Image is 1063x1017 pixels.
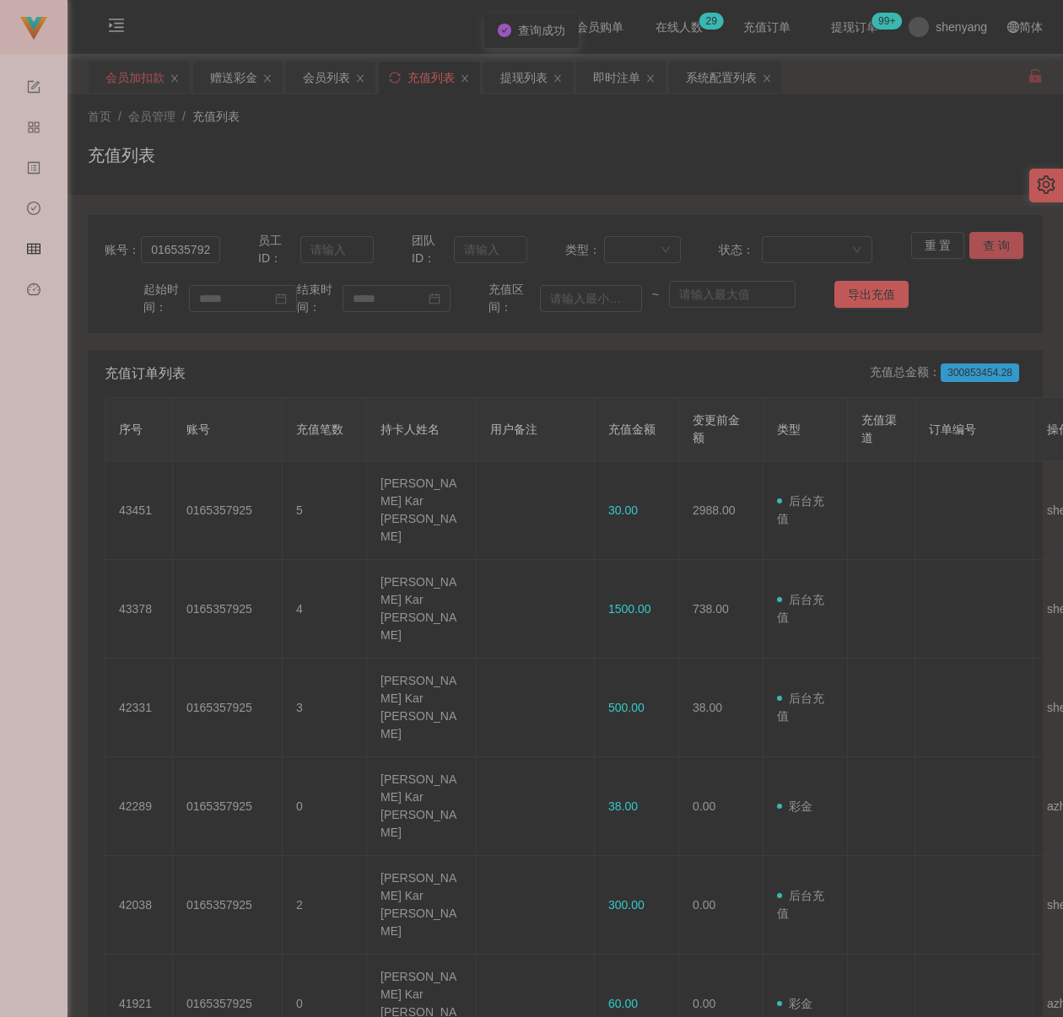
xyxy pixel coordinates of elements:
div: 提现列表 [500,62,548,94]
input: 请输入 [300,236,374,263]
span: 充值订单列表 [105,363,186,384]
span: 结束时间： [297,281,343,316]
span: 类型： [565,241,604,259]
span: / [118,110,121,123]
i: 图标: calendar [429,293,440,304]
button: 重 置 [911,232,965,259]
td: [PERSON_NAME] Kar [PERSON_NAME] [367,856,477,955]
i: icon: check-circle [498,24,511,37]
span: 30.00 [608,503,638,517]
i: 图标: check-circle-o [27,194,40,228]
span: 充值区间： [488,281,540,316]
td: 738.00 [679,560,764,659]
i: 图标: down [852,245,862,256]
div: 会员加扣款 [105,62,165,94]
div: 系统配置列表 [686,62,757,94]
span: 60.00 [608,997,638,1010]
span: 充值订单 [735,21,799,33]
span: 变更前金额 [693,413,740,444]
span: 充值金额 [608,422,656,436]
sup: 991 [871,13,902,30]
span: 后台充值 [777,889,824,920]
span: 起始时间： [143,281,189,316]
span: 38.00 [608,799,638,813]
input: 请输入 [141,236,219,263]
span: 提现订单 [823,21,887,33]
td: 38.00 [679,659,764,757]
span: 会员管理 [128,110,175,123]
span: 持卡人姓名 [380,422,440,436]
input: 请输入最大值 [669,281,796,308]
span: 彩金 [777,997,812,1010]
span: 彩金 [777,799,812,813]
span: 内容中心 [27,162,40,312]
td: 43378 [105,560,173,659]
sup: 29 [699,13,724,30]
td: 2988.00 [679,461,764,560]
span: 订单编号 [929,422,976,436]
i: 图标: appstore-o [27,113,40,147]
i: 图标: close [262,73,272,83]
span: 在线人数 [647,21,711,33]
span: 账号： [105,241,141,259]
input: 请输入 [454,236,527,263]
span: ~ [642,286,669,304]
img: logo.9652507e.png [20,17,47,40]
span: 首页 [88,110,111,123]
span: 用户备注 [490,422,537,436]
td: 0165357925 [173,560,283,659]
td: [PERSON_NAME] Kar [PERSON_NAME] [367,659,477,757]
td: 0165357925 [173,659,283,757]
i: 图标: close [553,73,563,83]
td: 3 [283,659,367,757]
span: 充值笔数 [296,422,343,436]
td: 0.00 [679,757,764,856]
button: 导出充值 [834,281,909,308]
span: 状态： [719,241,762,259]
span: 300853454.28 [941,363,1019,382]
span: 后台充值 [777,593,824,624]
span: 系统配置 [27,81,40,231]
i: 图标: table [27,234,40,268]
span: / [182,110,186,123]
h1: 充值列表 [88,143,155,168]
span: 充值列表 [192,110,240,123]
span: 产品管理 [27,121,40,272]
span: 类型 [777,422,801,436]
div: 充值总金额： [870,363,1026,384]
div: 会员列表 [303,62,350,94]
i: 图标: down [661,245,671,256]
span: 1500.00 [608,602,651,616]
td: 42331 [105,659,173,757]
span: 数据中心 [27,202,40,352]
span: 员工ID： [258,232,300,267]
td: 5 [283,461,367,560]
span: 查询成功 [518,24,565,37]
i: 图标: close [645,73,656,83]
i: 图标: form [27,73,40,106]
i: 图标: close [762,73,772,83]
div: 即时注单 [593,62,640,94]
i: 图标: calendar [275,293,287,304]
i: 图标: sync [389,72,401,83]
span: 会员管理 [27,243,40,393]
input: 请输入最小值为 [540,285,642,312]
td: 42289 [105,757,173,856]
i: 图标: global [1007,21,1019,33]
a: 图标: dashboard平台首页 [27,273,40,444]
td: 43451 [105,461,173,560]
span: 300.00 [608,898,645,912]
td: 4 [283,560,367,659]
td: 0 [283,757,367,856]
i: 图标: menu-unfold [88,1,145,55]
span: 团队ID： [412,232,454,267]
i: 图标: close [170,73,180,83]
button: 查 询 [969,232,1023,259]
td: [PERSON_NAME] Kar [PERSON_NAME] [367,757,477,856]
span: 充值渠道 [861,413,897,444]
i: 图标: profile [27,153,40,187]
td: 42038 [105,856,173,955]
td: 0165357925 [173,461,283,560]
span: 后台充值 [777,494,824,525]
span: 500.00 [608,701,645,714]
